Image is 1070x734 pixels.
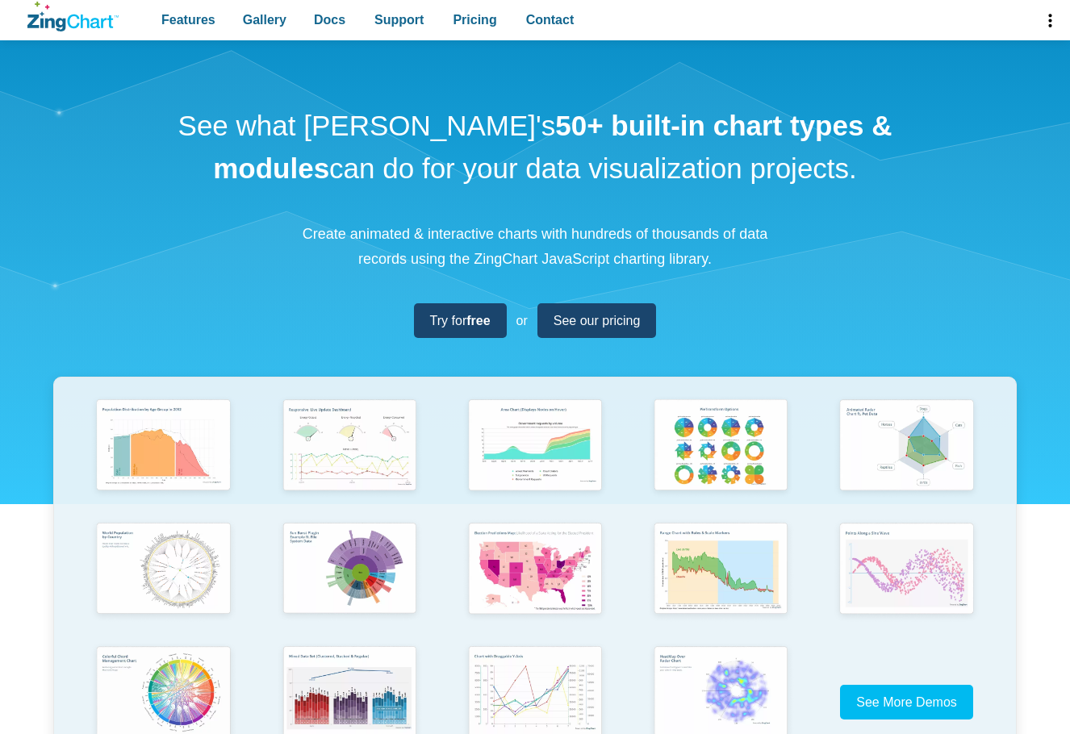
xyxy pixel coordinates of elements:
[646,394,795,499] img: Pie Transform Options
[628,394,813,517] a: Pie Transform Options
[832,394,980,499] img: Animated Radar Chart ft. Pet Data
[314,9,345,31] span: Docs
[70,517,256,640] a: World Population by Country
[275,517,424,623] img: Sun Burst Plugin Example ft. File System Data
[213,110,892,184] strong: 50+ built-in chart types & modules
[832,517,980,623] img: Points Along a Sine Wave
[537,303,657,338] a: See our pricing
[414,303,507,338] a: Try forfree
[526,9,575,31] span: Contact
[554,310,641,332] span: See our pricing
[646,517,795,623] img: Range Chart with Rultes & Scale Markers
[453,9,496,31] span: Pricing
[628,517,813,640] a: Range Chart with Rultes & Scale Markers
[461,517,609,623] img: Election Predictions Map
[374,9,424,31] span: Support
[442,517,628,640] a: Election Predictions Map
[461,394,609,499] img: Area Chart (Displays Nodes on Hover)
[275,394,424,499] img: Responsive Live Update Dashboard
[89,517,237,623] img: World Population by Country
[89,394,237,499] img: Population Distribution by Age Group in 2052
[161,9,215,31] span: Features
[293,222,777,271] p: Create animated & interactive charts with hundreds of thousands of data records using the ZingCha...
[172,105,898,190] h1: See what [PERSON_NAME]'s can do for your data visualization projects.
[442,394,628,517] a: Area Chart (Displays Nodes on Hover)
[856,695,957,709] span: See More Demos
[813,394,999,517] a: Animated Radar Chart ft. Pet Data
[516,310,528,332] span: or
[243,9,286,31] span: Gallery
[27,2,119,31] a: ZingChart Logo. Click to return to the homepage
[257,517,442,640] a: Sun Burst Plugin Example ft. File System Data
[430,310,491,332] span: Try for
[466,314,490,327] strong: free
[70,394,256,517] a: Population Distribution by Age Group in 2052
[257,394,442,517] a: Responsive Live Update Dashboard
[813,517,999,640] a: Points Along a Sine Wave
[840,685,973,719] a: See More Demos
